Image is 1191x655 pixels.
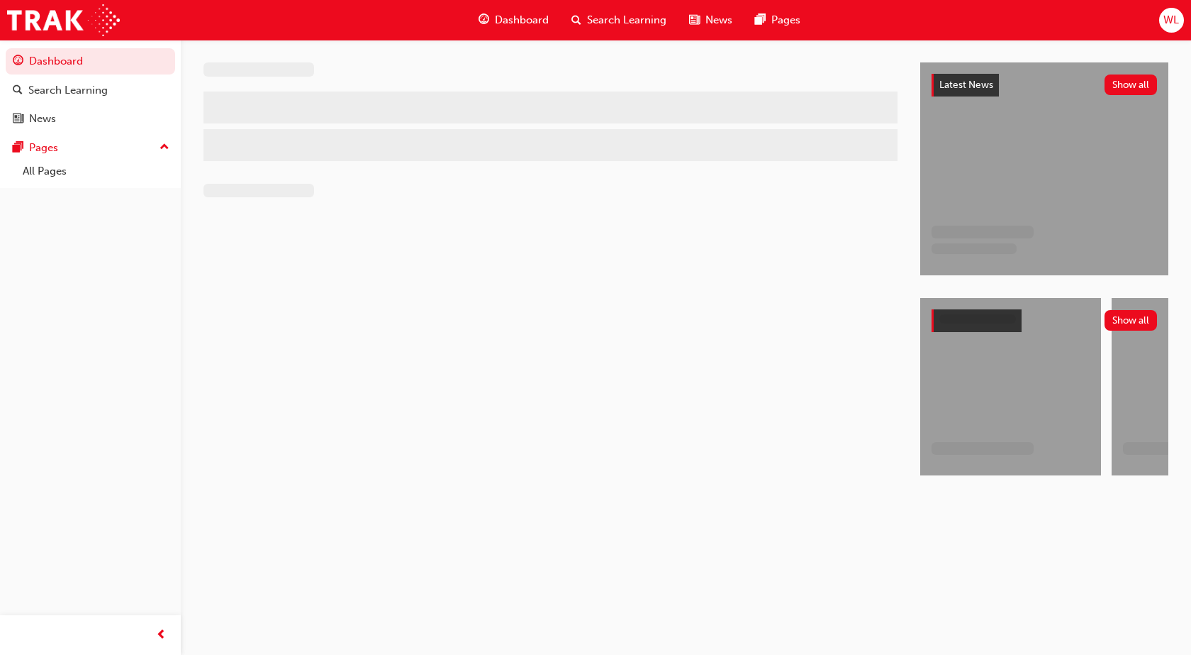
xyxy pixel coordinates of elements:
button: Pages [6,135,175,161]
a: guage-iconDashboard [467,6,560,35]
span: guage-icon [13,55,23,68]
iframe: Intercom live chat [1143,607,1177,641]
button: DashboardSearch LearningNews [6,45,175,135]
a: News [6,106,175,132]
span: Dashboard [495,12,549,28]
a: Search Learning [6,77,175,104]
span: up-icon [160,138,169,157]
button: Show all [1105,310,1158,331]
div: Search Learning [28,82,108,99]
a: Latest NewsShow all [932,74,1157,97]
div: Pages [29,140,58,156]
span: Latest News [939,79,993,91]
span: pages-icon [13,142,23,155]
div: News [29,111,56,127]
span: search-icon [13,84,23,97]
span: guage-icon [479,11,489,29]
a: pages-iconPages [744,6,812,35]
img: Trak [7,4,120,36]
button: Show all [1105,75,1158,95]
span: prev-icon [156,627,167,644]
span: Pages [771,12,800,28]
span: Search Learning [587,12,666,28]
a: news-iconNews [678,6,744,35]
a: Show all [932,309,1157,332]
button: WL [1159,8,1184,33]
span: pages-icon [755,11,766,29]
a: All Pages [17,160,175,182]
span: news-icon [13,113,23,126]
a: search-iconSearch Learning [560,6,678,35]
span: WL [1163,12,1179,28]
span: news-icon [689,11,700,29]
span: search-icon [571,11,581,29]
a: Dashboard [6,48,175,75]
span: News [705,12,732,28]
